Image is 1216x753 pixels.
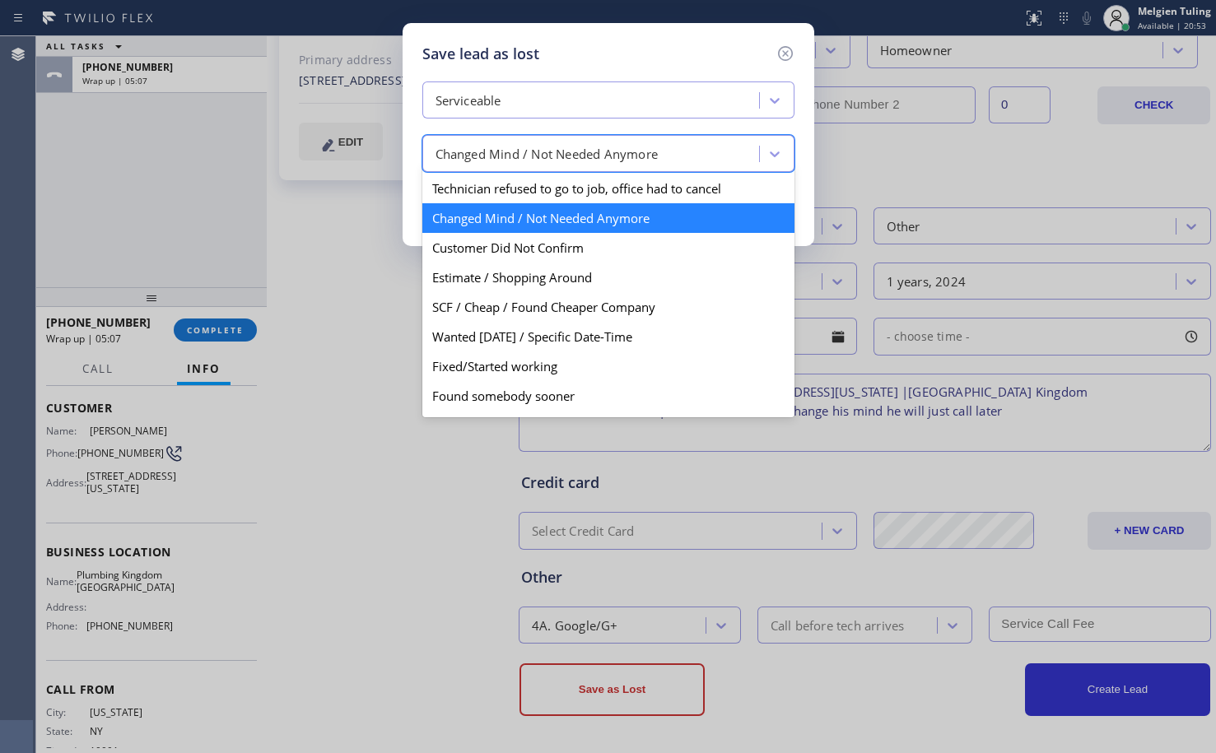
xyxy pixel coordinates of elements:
[436,91,501,110] div: Serviceable
[422,203,794,233] div: Changed Mind / Not Needed Anymore
[422,351,794,381] div: Fixed/Started working
[436,145,659,164] div: Changed Mind / Not Needed Anymore
[422,174,794,203] div: Technician refused to go to job, office had to cancel
[422,381,794,411] div: Found somebody sooner
[422,411,794,440] div: Customer has an emergency/ will call back to reschedule
[422,322,794,351] div: Wanted [DATE] / Specific Date-Time
[422,233,794,263] div: Customer Did Not Confirm
[422,292,794,322] div: SCF / Cheap / Found Cheaper Company
[422,43,539,65] h5: Save lead as lost
[422,263,794,292] div: Estimate / Shopping Around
